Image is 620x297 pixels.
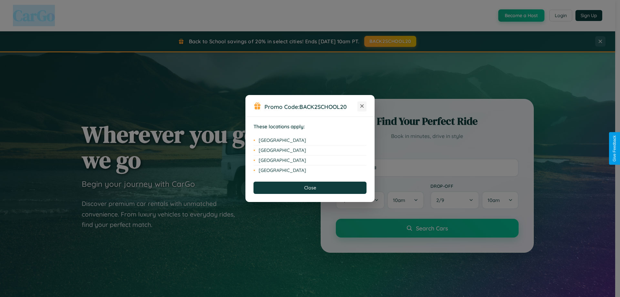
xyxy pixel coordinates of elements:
li: [GEOGRAPHIC_DATA] [253,135,367,145]
li: [GEOGRAPHIC_DATA] [253,155,367,165]
strong: These locations apply: [253,123,305,130]
h3: Promo Code: [264,103,357,110]
li: [GEOGRAPHIC_DATA] [253,145,367,155]
b: BACK2SCHOOL20 [299,103,347,110]
div: Give Feedback [612,135,617,162]
button: Close [253,182,367,194]
li: [GEOGRAPHIC_DATA] [253,165,367,175]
